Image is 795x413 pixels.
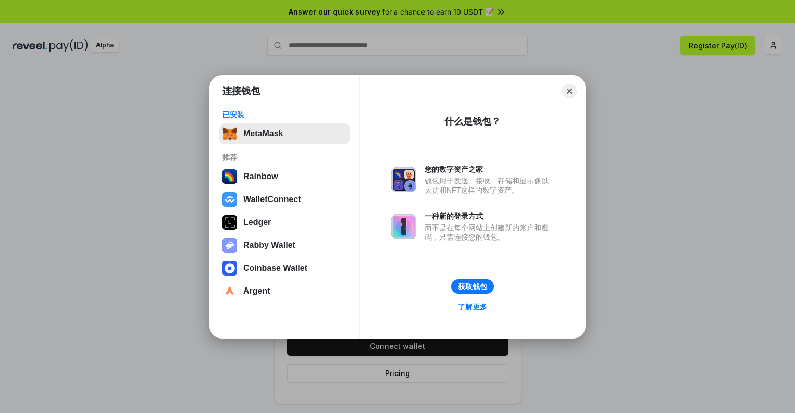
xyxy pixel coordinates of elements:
button: Ledger [219,212,350,233]
img: svg+xml,%3Csvg%20xmlns%3D%22http%3A%2F%2Fwww.w3.org%2F2000%2Fsvg%22%20fill%3D%22none%22%20viewBox... [222,238,237,253]
button: Rainbow [219,166,350,187]
div: WalletConnect [243,195,301,204]
div: Ledger [243,218,271,227]
div: 已安装 [222,110,347,119]
div: 一种新的登录方式 [425,211,554,221]
img: svg+xml,%3Csvg%20xmlns%3D%22http%3A%2F%2Fwww.w3.org%2F2000%2Fsvg%22%20fill%3D%22none%22%20viewBox... [391,214,416,239]
img: svg+xml,%3Csvg%20fill%3D%22none%22%20height%3D%2233%22%20viewBox%3D%220%200%2035%2033%22%20width%... [222,127,237,141]
img: svg+xml,%3Csvg%20xmlns%3D%22http%3A%2F%2Fwww.w3.org%2F2000%2Fsvg%22%20width%3D%2228%22%20height%3... [222,215,237,230]
h1: 连接钱包 [222,85,260,97]
a: 了解更多 [452,300,493,314]
img: svg+xml,%3Csvg%20width%3D%2228%22%20height%3D%2228%22%20viewBox%3D%220%200%2028%2028%22%20fill%3D... [222,192,237,207]
div: Rainbow [243,172,278,181]
div: 您的数字资产之家 [425,165,554,174]
button: Coinbase Wallet [219,258,350,279]
div: 钱包用于发送、接收、存储和显示像以太坊和NFT这样的数字资产。 [425,176,554,195]
div: 而不是在每个网站上创建新的账户和密码，只需连接您的钱包。 [425,223,554,242]
div: 推荐 [222,153,347,162]
img: svg+xml,%3Csvg%20width%3D%2228%22%20height%3D%2228%22%20viewBox%3D%220%200%2028%2028%22%20fill%3D... [222,284,237,298]
div: Argent [243,286,270,296]
div: Coinbase Wallet [243,264,307,273]
button: 获取钱包 [451,279,494,294]
div: 什么是钱包？ [444,115,501,128]
div: Rabby Wallet [243,241,295,250]
button: Close [562,84,577,98]
div: 获取钱包 [458,282,487,291]
button: WalletConnect [219,189,350,210]
img: svg+xml,%3Csvg%20xmlns%3D%22http%3A%2F%2Fwww.w3.org%2F2000%2Fsvg%22%20fill%3D%22none%22%20viewBox... [391,167,416,192]
img: svg+xml,%3Csvg%20width%3D%22120%22%20height%3D%22120%22%20viewBox%3D%220%200%20120%20120%22%20fil... [222,169,237,184]
button: Argent [219,281,350,302]
button: Rabby Wallet [219,235,350,256]
button: MetaMask [219,123,350,144]
div: 了解更多 [458,302,487,311]
img: svg+xml,%3Csvg%20width%3D%2228%22%20height%3D%2228%22%20viewBox%3D%220%200%2028%2028%22%20fill%3D... [222,261,237,276]
div: MetaMask [243,129,283,139]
